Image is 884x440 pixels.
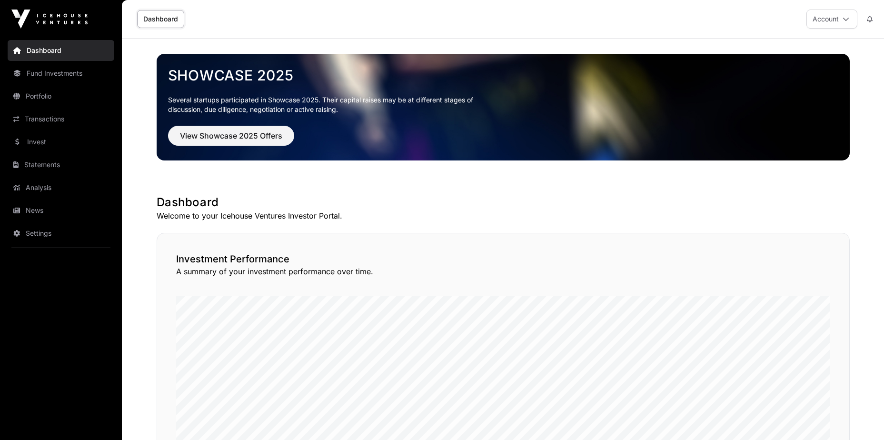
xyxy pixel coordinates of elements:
[168,95,488,114] p: Several startups participated in Showcase 2025. Their capital raises may be at different stages o...
[8,223,114,244] a: Settings
[168,135,294,145] a: View Showcase 2025 Offers
[157,195,850,210] h1: Dashboard
[8,86,114,107] a: Portfolio
[8,40,114,61] a: Dashboard
[8,63,114,84] a: Fund Investments
[168,126,294,146] button: View Showcase 2025 Offers
[180,130,282,141] span: View Showcase 2025 Offers
[8,131,114,152] a: Invest
[137,10,184,28] a: Dashboard
[806,10,857,29] button: Account
[157,54,850,160] img: Showcase 2025
[157,210,850,221] p: Welcome to your Icehouse Ventures Investor Portal.
[836,394,884,440] iframe: Chat Widget
[11,10,88,29] img: Icehouse Ventures Logo
[8,109,114,130] a: Transactions
[168,67,838,84] a: Showcase 2025
[176,252,830,266] h2: Investment Performance
[8,200,114,221] a: News
[8,154,114,175] a: Statements
[8,177,114,198] a: Analysis
[176,266,830,277] p: A summary of your investment performance over time.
